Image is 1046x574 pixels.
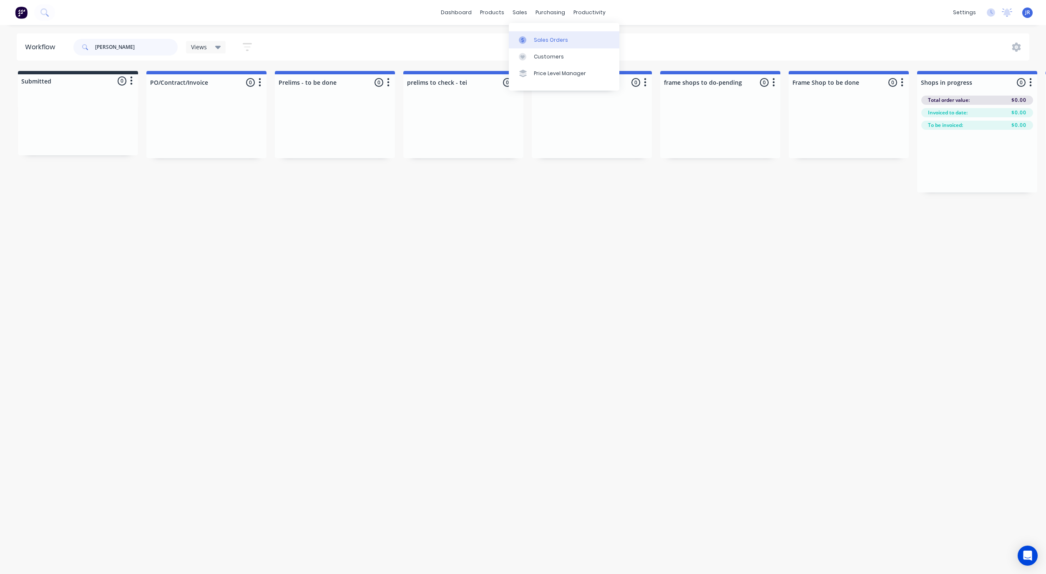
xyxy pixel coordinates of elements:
span: $0.00 [1011,96,1026,104]
span: JR [1025,9,1030,16]
div: Price Level Manager [534,70,586,77]
span: Total order value: [928,96,970,104]
div: Workflow [25,42,59,52]
div: Customers [534,53,564,61]
div: Open Intercom Messenger [1018,546,1038,566]
img: Factory [15,6,28,19]
span: $0.00 [1011,121,1026,129]
div: productivity [569,6,610,19]
span: Invoiced to date: [928,109,968,116]
div: sales [508,6,531,19]
a: Sales Orders [509,31,619,48]
a: dashboard [437,6,476,19]
input: Search for orders... [95,39,178,56]
a: Price Level Manager [509,65,619,82]
div: purchasing [531,6,569,19]
span: To be invoiced: [928,121,963,129]
span: $0.00 [1011,109,1026,116]
div: Sales Orders [534,36,568,44]
div: products [476,6,508,19]
a: Customers [509,48,619,65]
div: settings [949,6,980,19]
span: Views [191,43,207,51]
